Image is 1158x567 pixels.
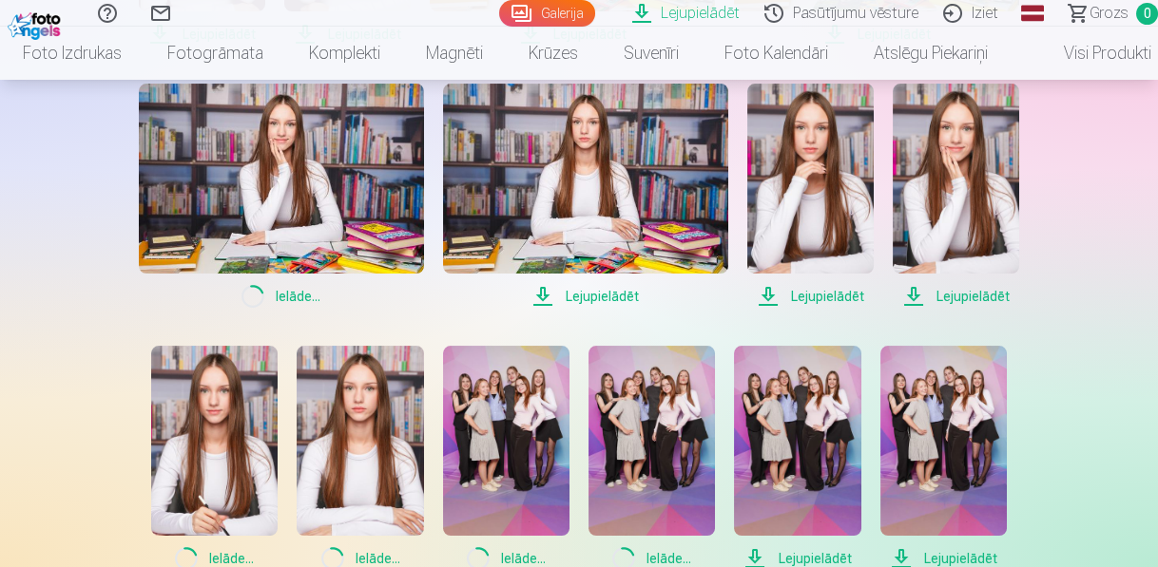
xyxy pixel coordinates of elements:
a: Suvenīri [601,27,702,80]
a: Lejupielādēt [747,84,874,308]
a: Lejupielādēt [893,84,1019,308]
a: Komplekti [286,27,403,80]
span: Lejupielādēt [747,285,874,308]
img: /fa1 [8,8,66,40]
a: Atslēgu piekariņi [851,27,1011,80]
span: Ielāde ... [139,285,424,308]
span: Lejupielādēt [893,285,1019,308]
a: Lejupielādēt [443,84,728,308]
span: Grozs [1090,2,1129,25]
a: Foto kalendāri [702,27,851,80]
span: Lejupielādēt [443,285,728,308]
a: Krūzes [506,27,601,80]
a: Magnēti [403,27,506,80]
a: Fotogrāmata [145,27,286,80]
a: Ielāde... [139,84,424,308]
span: 0 [1136,3,1158,25]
